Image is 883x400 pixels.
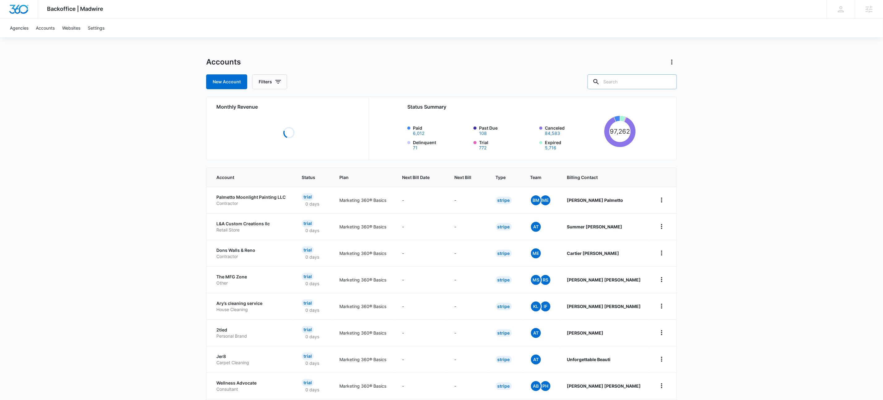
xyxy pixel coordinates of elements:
[447,266,488,293] td: -
[395,293,447,319] td: -
[545,139,602,150] label: Expired
[47,6,104,12] span: Backoffice | Madwire
[545,131,560,135] button: Canceled
[447,319,488,346] td: -
[216,247,287,259] a: Dons Walls & RenoContractor
[413,139,470,150] label: Delinquent
[302,280,323,287] p: 0 days
[302,333,323,340] p: 0 days
[541,195,550,205] span: ME
[567,330,603,335] strong: [PERSON_NAME]
[395,373,447,399] td: -
[395,319,447,346] td: -
[413,125,470,135] label: Paid
[541,381,550,391] span: PH
[413,146,418,150] button: Delinquent
[216,247,287,253] p: Dons Walls & Reno
[531,328,541,338] span: At
[395,266,447,293] td: -
[340,330,388,336] p: Marketing 360® Basics
[340,250,388,256] p: Marketing 360® Basics
[206,57,241,67] h1: Accounts
[530,174,543,181] span: Team
[567,277,641,282] strong: [PERSON_NAME] [PERSON_NAME]
[340,223,388,230] p: Marketing 360® Basics
[479,146,486,150] button: Trial
[407,103,636,110] h2: Status Summary
[216,194,287,206] a: Palmetto Moonlight Painting LLCContractor
[302,227,323,234] p: 0 days
[216,386,287,392] p: Consultant
[531,222,541,232] span: At
[567,383,641,389] strong: [PERSON_NAME] [PERSON_NAME]
[567,198,623,203] strong: [PERSON_NAME] Palmetto
[657,222,667,231] button: home
[496,223,512,231] div: Stripe
[395,187,447,213] td: -
[395,346,447,373] td: -
[216,194,287,200] p: Palmetto Moonlight Painting LLC
[657,301,667,311] button: home
[567,304,641,309] strong: [PERSON_NAME] [PERSON_NAME]
[216,327,287,333] p: 2tied
[402,174,430,181] span: Next Bill Date
[454,174,472,181] span: Next Bill
[216,221,287,227] p: L&A Custom Creations llc
[531,195,541,205] span: BM
[302,299,314,307] div: Trial
[395,213,447,240] td: -
[657,328,667,338] button: home
[447,213,488,240] td: -
[216,300,287,312] a: Ary’s cleaning serviceHouse Cleaning
[216,103,361,110] h2: Monthly Revenue
[567,224,622,229] strong: Summer [PERSON_NAME]
[496,197,512,204] div: Stripe
[447,293,488,319] td: -
[216,253,287,260] p: Contractor
[657,354,667,364] button: home
[531,355,541,365] span: At
[496,356,512,363] div: Stripe
[479,139,536,150] label: Trial
[6,19,32,37] a: Agencies
[216,380,287,386] p: Wellness Advocate
[479,131,487,135] button: Past Due
[496,303,512,310] div: Stripe
[84,19,108,37] a: Settings
[302,254,323,260] p: 0 days
[531,302,541,311] span: KL
[340,356,388,363] p: Marketing 360® Basics
[340,303,388,310] p: Marketing 360® Basics
[479,125,536,135] label: Past Due
[447,187,488,213] td: -
[667,57,677,67] button: Actions
[496,382,512,390] div: Stripe
[496,174,507,181] span: Type
[496,250,512,257] div: Stripe
[340,174,388,181] span: Plan
[588,74,677,89] input: Search
[216,327,287,339] a: 2tiedPersonal Brand
[496,329,512,337] div: Stripe
[447,373,488,399] td: -
[657,195,667,205] button: home
[302,201,323,207] p: 0 days
[340,277,388,283] p: Marketing 360® Basics
[216,227,287,233] p: Retail Store
[216,306,287,313] p: House Cleaning
[302,193,314,201] div: Trial
[531,248,541,258] span: ME
[302,246,314,254] div: Trial
[567,357,610,362] strong: Unforgettable Beauti
[302,386,323,393] p: 0 days
[216,174,278,181] span: Account
[216,300,287,306] p: Ary’s cleaning service
[216,353,287,360] p: Jer8
[216,200,287,206] p: Contractor
[302,220,314,227] div: Trial
[545,125,602,135] label: Canceled
[302,174,316,181] span: Status
[496,276,512,284] div: Stripe
[531,275,541,285] span: MS
[567,174,642,181] span: Billing Contact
